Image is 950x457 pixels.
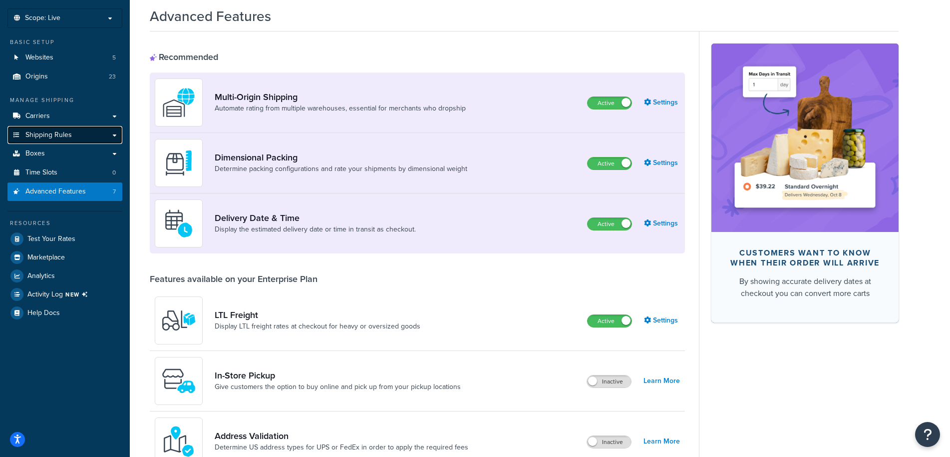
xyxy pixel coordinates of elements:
[112,53,116,62] span: 5
[161,206,196,241] img: gfkeb5ejjkALwAAAABJRU5ErkJggg==
[113,187,116,196] span: 7
[215,103,466,113] a: Automate rating from multiple warehouses, essential for merchants who dropship
[727,248,883,268] div: Customers want to know when their order will arrive
[25,72,48,81] span: Origins
[161,85,196,120] img: WatD5o0RtDAAAAAElFTkSuQmCC
[215,382,461,392] a: Give customers the option to buy online and pick up from your pickup locations
[7,96,122,104] div: Manage Shipping
[644,216,680,230] a: Settings
[112,168,116,177] span: 0
[7,38,122,46] div: Basic Setup
[25,187,86,196] span: Advanced Features
[644,95,680,109] a: Settings
[7,144,122,163] a: Boxes
[215,309,420,320] a: LTL Freight
[27,272,55,280] span: Analytics
[7,67,122,86] li: Origins
[150,51,218,62] div: Recommended
[65,290,92,298] span: NEW
[7,67,122,86] a: Origins23
[27,253,65,262] span: Marketplace
[7,267,122,285] a: Analytics
[7,219,122,227] div: Resources
[644,156,680,170] a: Settings
[150,273,317,284] div: Features available on your Enterprise Plan
[109,72,116,81] span: 23
[644,313,680,327] a: Settings
[27,288,92,301] span: Activity Log
[588,157,632,169] label: Active
[7,107,122,125] a: Carriers
[7,285,122,303] a: Activity LogNEW
[587,375,631,387] label: Inactive
[25,53,53,62] span: Websites
[215,212,416,223] a: Delivery Date & Time
[727,275,883,299] div: By showing accurate delivery dates at checkout you can convert more carts
[161,303,196,338] img: y79ZsPf0fXUFUhFXDzUgf+ktZg5F2+ohG75+v3d2s1D9TjoU8PiyCIluIjV41seZevKCRuEjTPPOKHJsQcmKCXGdfprl3L4q7...
[25,112,50,120] span: Carriers
[7,182,122,201] li: Advanced Features
[215,91,466,102] a: Multi-Origin Shipping
[7,163,122,182] li: Time Slots
[7,304,122,322] a: Help Docs
[215,152,467,163] a: Dimensional Packing
[25,149,45,158] span: Boxes
[7,285,122,303] li: [object Object]
[25,168,57,177] span: Time Slots
[215,224,416,234] a: Display the estimated delivery date or time in transit as checkout.
[7,126,122,144] a: Shipping Rules
[588,218,632,230] label: Active
[27,235,75,243] span: Test Your Rates
[7,230,122,248] a: Test Your Rates
[215,370,461,381] a: In-Store Pickup
[587,436,631,448] label: Inactive
[643,374,680,388] a: Learn More
[150,6,271,26] h1: Advanced Features
[588,97,632,109] label: Active
[215,442,468,452] a: Determine US address types for UPS or FedEx in order to apply the required fees
[915,422,940,447] button: Open Resource Center
[588,315,632,327] label: Active
[7,48,122,67] a: Websites5
[215,321,420,331] a: Display LTL freight rates at checkout for heavy or oversized goods
[25,131,72,139] span: Shipping Rules
[215,430,468,441] a: Address Validation
[161,363,196,398] img: wfgcfpwTIucLEAAAAASUVORK5CYII=
[643,434,680,448] a: Learn More
[215,164,467,174] a: Determine packing configurations and rate your shipments by dimensional weight
[726,58,884,216] img: feature-image-ddt-36eae7f7280da8017bfb280eaccd9c446f90b1fe08728e4019434db127062ab4.png
[7,163,122,182] a: Time Slots0
[161,145,196,180] img: DTVBYsAAAAAASUVORK5CYII=
[7,248,122,266] a: Marketplace
[7,48,122,67] li: Websites
[27,309,60,317] span: Help Docs
[7,182,122,201] a: Advanced Features7
[25,14,60,22] span: Scope: Live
